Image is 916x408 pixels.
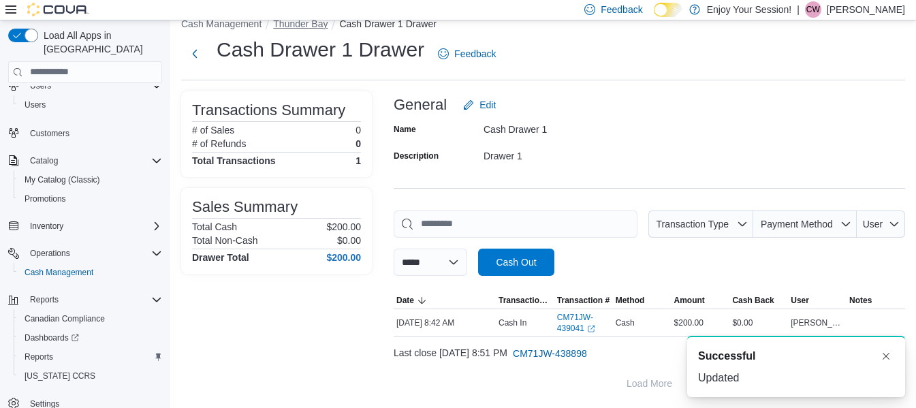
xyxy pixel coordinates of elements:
button: Operations [25,245,76,262]
span: Successful [698,348,755,364]
div: $0.00 [729,315,788,331]
button: Inventory [3,217,168,236]
button: Dismiss toast [878,348,894,364]
button: Customers [3,123,168,142]
p: 0 [356,125,361,136]
button: Reports [3,290,168,309]
span: Reports [25,292,162,308]
span: [PERSON_NAME] [791,317,844,328]
div: Cash Drawer 1 [484,119,666,135]
h3: Transactions Summary [192,102,345,119]
a: Dashboards [14,328,168,347]
p: $200.00 [326,221,361,232]
h6: # of Sales [192,125,234,136]
button: Users [25,78,57,94]
span: Users [19,97,162,113]
p: [PERSON_NAME] [827,1,905,18]
button: Cash Out [478,249,554,276]
p: Cash In [499,317,526,328]
button: Users [3,76,168,95]
button: Catalog [3,151,168,170]
button: CM71JW-438898 [507,340,593,367]
a: Users [19,97,51,113]
div: [DATE] 8:42 AM [394,315,496,331]
span: Reports [25,351,53,362]
p: | [797,1,800,18]
span: User [791,295,809,306]
button: Transaction Type [496,292,554,309]
div: Notification [698,348,894,364]
span: Dashboards [25,332,79,343]
a: Feedback [432,40,501,67]
a: [US_STATE] CCRS [19,368,101,384]
span: Transaction # [557,295,610,306]
p: Enjoy Your Session! [707,1,792,18]
button: Date [394,292,496,309]
button: Edit [458,91,501,119]
h6: Total Non-Cash [192,235,258,246]
span: Cash Management [19,264,162,281]
span: Inventory [30,221,63,232]
img: Cova [27,3,89,16]
span: Promotions [19,191,162,207]
button: Cash Management [14,263,168,282]
button: Inventory [25,218,69,234]
span: Notes [849,295,872,306]
span: Cash [616,317,635,328]
h6: Total Cash [192,221,237,232]
label: Name [394,124,416,135]
div: Updated [698,370,894,386]
a: My Catalog (Classic) [19,172,106,188]
h3: Sales Summary [192,199,298,215]
span: Users [25,99,46,110]
h4: Total Transactions [192,155,276,166]
button: Promotions [14,189,168,208]
span: Canadian Compliance [19,311,162,327]
span: Dashboards [19,330,162,346]
button: Transaction Type [648,210,753,238]
a: Customers [25,125,75,142]
a: CM71JW-439041External link [557,312,610,334]
p: $0.00 [337,235,361,246]
button: Cash Management [181,18,262,29]
span: Method [616,295,645,306]
button: Method [613,292,672,309]
span: Feedback [454,47,496,61]
span: Amount [674,295,705,306]
button: Amount [672,292,730,309]
button: Users [14,95,168,114]
span: Reports [30,294,59,305]
span: Inventory [25,218,162,234]
a: Cash Management [19,264,99,281]
button: [US_STATE] CCRS [14,366,168,386]
input: This is a search bar. As you type, the results lower in the page will automatically filter. [394,210,637,238]
span: Customers [25,124,162,141]
span: Transaction Type [656,219,729,230]
button: User [857,210,905,238]
a: Dashboards [19,330,84,346]
span: Cash Management [25,267,93,278]
button: Reports [25,292,64,308]
button: Cash Drawer 1 Drawer [339,18,436,29]
button: User [788,292,847,309]
span: User [863,219,883,230]
h4: $200.00 [326,252,361,263]
a: Canadian Compliance [19,311,110,327]
span: Washington CCRS [19,368,162,384]
div: Last close [DATE] 8:51 PM [394,340,905,367]
svg: External link [587,325,595,333]
span: Promotions [25,193,66,204]
nav: An example of EuiBreadcrumbs [181,17,905,33]
span: Cash Out [496,255,536,269]
button: Thunder Bay [273,18,328,29]
span: Payment Method [761,219,833,230]
span: Catalog [25,153,162,169]
span: Operations [25,245,162,262]
button: Payment Method [753,210,857,238]
span: Customers [30,128,69,139]
button: Cash Back [729,292,788,309]
button: Load More [394,370,905,397]
input: Dark Mode [654,3,682,17]
span: [US_STATE] CCRS [25,371,95,381]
